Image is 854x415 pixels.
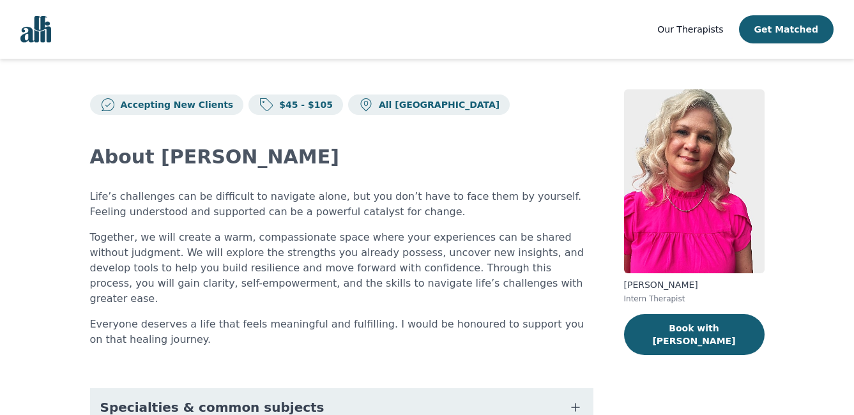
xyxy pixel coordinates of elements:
[624,294,765,304] p: Intern Therapist
[20,16,51,43] img: alli logo
[274,98,333,111] p: $45 - $105
[657,22,723,37] a: Our Therapists
[90,230,593,306] p: Together, we will create a warm, compassionate space where your experiences can be shared without...
[374,98,499,111] p: All [GEOGRAPHIC_DATA]
[90,317,593,347] p: Everyone deserves a life that feels meaningful and fulfilling. I would be honoured to support you...
[739,15,834,43] button: Get Matched
[90,146,593,169] h2: About [PERSON_NAME]
[116,98,234,111] p: Accepting New Clients
[624,89,765,273] img: Melissa_Stutley
[90,189,593,220] p: Life’s challenges can be difficult to navigate alone, but you don’t have to face them by yourself...
[624,278,765,291] p: [PERSON_NAME]
[624,314,765,355] button: Book with [PERSON_NAME]
[657,24,723,34] span: Our Therapists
